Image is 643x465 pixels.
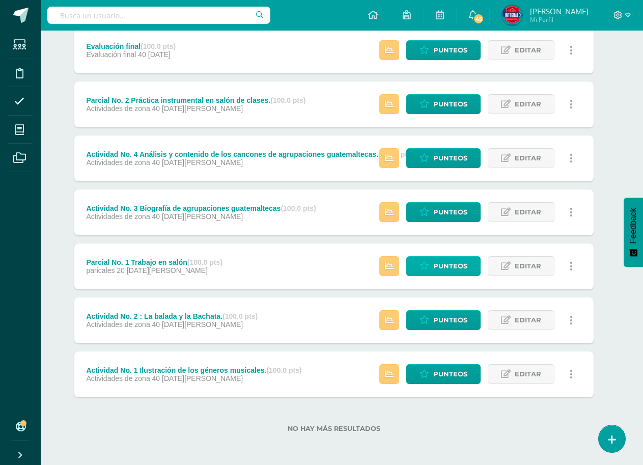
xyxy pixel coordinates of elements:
[515,311,541,330] span: Editar
[86,50,146,59] span: Evaluación final 40
[86,212,160,221] span: Actividades de zona 40
[502,5,522,25] img: 72ef202106059d2cf8782804515493ae.png
[162,374,243,382] span: [DATE][PERSON_NAME]
[406,148,481,168] a: Punteos
[515,257,541,276] span: Editar
[515,95,541,114] span: Editar
[86,266,125,275] span: paricales 20
[473,13,484,24] span: 45
[74,425,594,432] label: No hay más resultados
[187,258,222,266] strong: (100.0 pts)
[222,312,258,320] strong: (100.0 pts)
[86,320,160,329] span: Actividades de zona 40
[530,6,589,16] span: [PERSON_NAME]
[515,365,541,384] span: Editar
[406,202,481,222] a: Punteos
[433,311,467,330] span: Punteos
[86,96,305,104] div: Parcial No. 2 Práctica instrumental en salón de clases.
[515,203,541,222] span: Editar
[162,212,243,221] span: [DATE][PERSON_NAME]
[433,257,467,276] span: Punteos
[406,94,481,114] a: Punteos
[433,149,467,168] span: Punteos
[406,364,481,384] a: Punteos
[433,95,467,114] span: Punteos
[86,258,222,266] div: Parcial No. 1 Trabajo en salón
[530,15,589,24] span: Mi Perfil
[433,41,467,60] span: Punteos
[281,204,316,212] strong: (100.0 pts)
[162,320,243,329] span: [DATE][PERSON_NAME]
[515,41,541,60] span: Editar
[266,366,301,374] strong: (100.0 pts)
[270,96,305,104] strong: (100.0 pts)
[127,266,208,275] span: [DATE][PERSON_NAME]
[86,374,160,382] span: Actividades de zona 40
[406,310,481,330] a: Punteos
[86,204,316,212] div: Actividad No. 3 Biografía de agrupaciones guatemaltecas
[433,365,467,384] span: Punteos
[86,150,413,158] div: Actividad No. 4 Análisis y contenido de los cancones de agrupaciones guatemaltecas.
[47,7,270,24] input: Busca un usuario...
[162,104,243,113] span: [DATE][PERSON_NAME]
[515,149,541,168] span: Editar
[406,40,481,60] a: Punteos
[433,203,467,222] span: Punteos
[86,312,258,320] div: Actividad No. 2 : La balada y la Bachata.
[86,158,160,167] span: Actividades de zona 40
[86,366,301,374] div: Actividad No. 1 Ilustración de los géneros musicales.
[406,256,481,276] a: Punteos
[141,42,176,50] strong: (100.0 pts)
[86,104,160,113] span: Actividades de zona 40
[86,42,176,50] div: Evaluación final
[162,158,243,167] span: [DATE][PERSON_NAME]
[148,50,171,59] span: [DATE]
[629,208,638,243] span: Feedback
[624,198,643,267] button: Feedback - Mostrar encuesta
